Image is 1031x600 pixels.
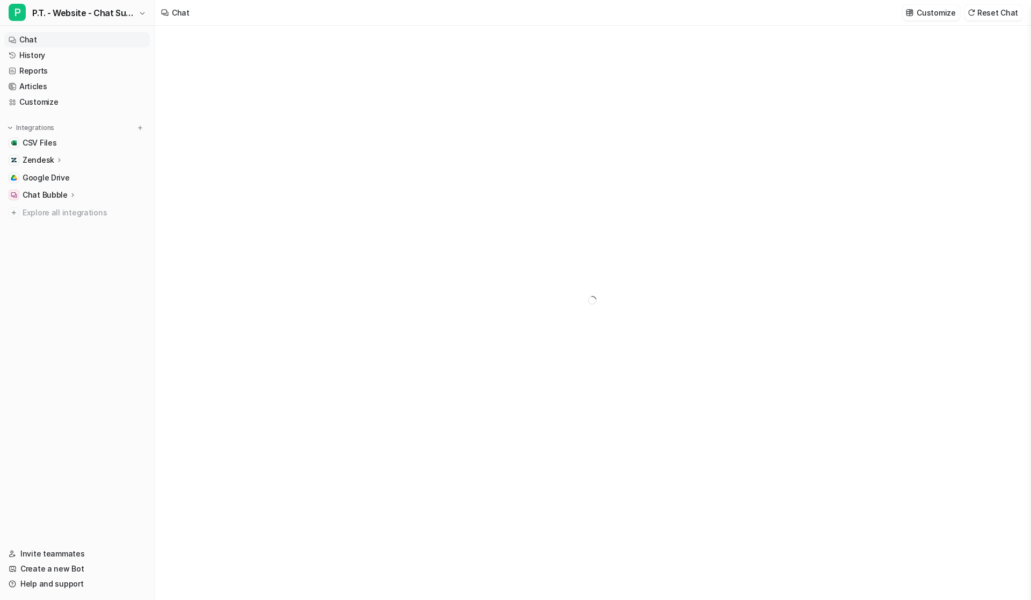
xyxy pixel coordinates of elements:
[4,561,150,576] a: Create a new Bot
[4,48,150,63] a: History
[11,140,17,146] img: CSV Files
[11,192,17,198] img: Chat Bubble
[4,546,150,561] a: Invite teammates
[32,5,136,20] span: P.T. - Website - Chat Support
[9,4,26,21] span: P
[964,5,1022,20] button: Reset Chat
[11,175,17,181] img: Google Drive
[23,204,146,221] span: Explore all integrations
[23,190,68,200] p: Chat Bubble
[23,155,54,165] p: Zendesk
[4,32,150,47] a: Chat
[906,9,913,17] img: customize
[4,122,57,133] button: Integrations
[23,172,70,183] span: Google Drive
[6,124,14,132] img: expand menu
[4,63,150,78] a: Reports
[4,135,150,150] a: CSV FilesCSV Files
[968,9,975,17] img: reset
[4,170,150,185] a: Google DriveGoogle Drive
[4,576,150,591] a: Help and support
[23,138,56,148] span: CSV Files
[16,124,54,132] p: Integrations
[11,157,17,163] img: Zendesk
[4,205,150,220] a: Explore all integrations
[4,79,150,94] a: Articles
[9,207,19,218] img: explore all integrations
[917,7,955,18] p: Customize
[136,124,144,132] img: menu_add.svg
[4,95,150,110] a: Customize
[172,7,190,18] div: Chat
[903,5,960,20] button: Customize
